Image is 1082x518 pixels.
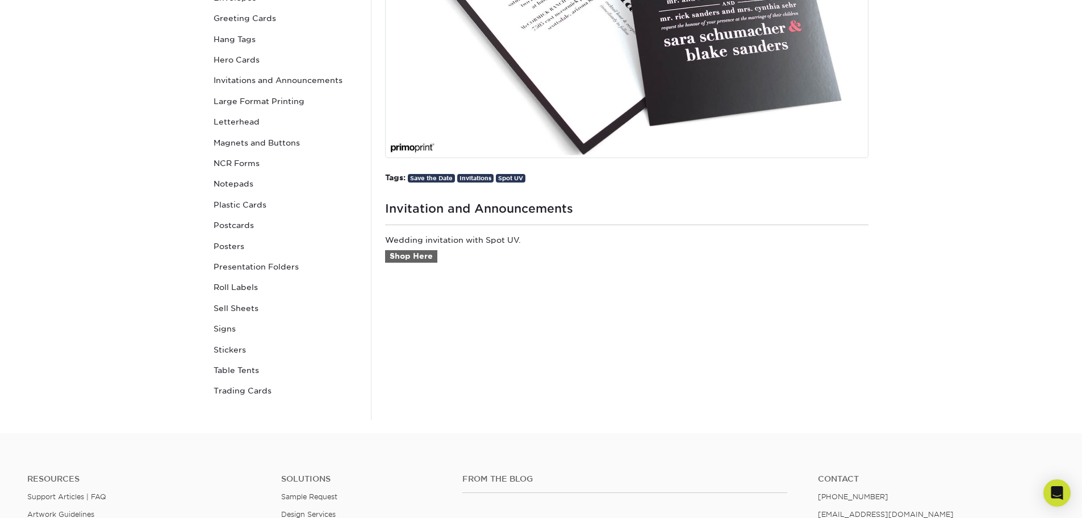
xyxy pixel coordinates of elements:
iframe: Google Customer Reviews [3,483,97,514]
a: Stickers [209,339,362,360]
a: Sell Sheets [209,298,362,318]
a: Save the Date [408,174,455,183]
h4: Solutions [281,474,445,484]
a: Letterhead [209,111,362,132]
a: Notepads [209,173,362,194]
a: NCR Forms [209,153,362,173]
a: Signs [209,318,362,339]
a: Invitations [457,174,494,183]
a: Posters [209,236,362,256]
div: Open Intercom Messenger [1043,479,1071,507]
a: Hero Cards [209,49,362,70]
a: Magnets and Buttons [209,132,362,153]
strong: Tags: [385,173,406,182]
a: Contact [818,474,1055,484]
a: Table Tents [209,360,362,380]
a: Plastic Cards [209,194,362,215]
h4: Resources [27,474,264,484]
a: Sample Request [281,492,337,501]
a: Shop Here [385,250,437,263]
a: Presentation Folders [209,256,362,277]
a: Invitations and Announcements [209,70,362,90]
a: Hang Tags [209,29,362,49]
a: Spot UV [496,174,525,183]
a: Trading Cards [209,380,362,401]
p: Wedding invitation with Spot UV. [385,234,868,276]
a: Large Format Printing [209,91,362,111]
h4: From the Blog [462,474,787,484]
h1: Invitation and Announcements [385,197,868,216]
a: Roll Labels [209,277,362,297]
a: [PHONE_NUMBER] [818,492,888,501]
a: Postcards [209,215,362,235]
a: Greeting Cards [209,8,362,28]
